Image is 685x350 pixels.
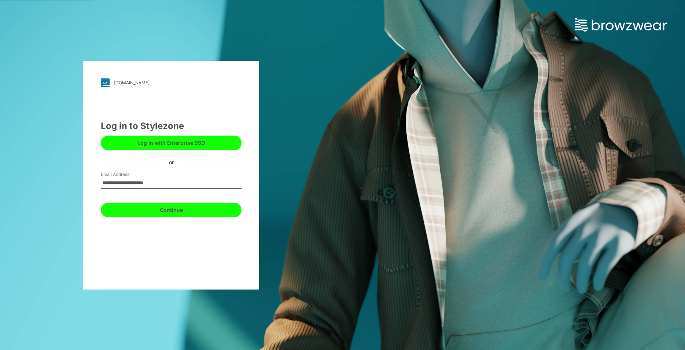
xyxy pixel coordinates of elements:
[163,158,180,166] div: or
[101,203,242,217] button: Continue
[575,18,667,32] img: browzwear-logo.e42bd6dac1945053ebaf764b6aa21510.svg
[101,78,110,87] img: stylezone-logo.562084cfcfab977791bfbf7441f1a819.svg
[101,119,242,133] div: Log in to Stylezone
[101,171,152,178] label: Email Address
[114,80,150,85] div: [DOMAIN_NAME]
[101,136,242,150] button: Log in with Enterprise SSO
[101,78,242,87] a: [DOMAIN_NAME]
